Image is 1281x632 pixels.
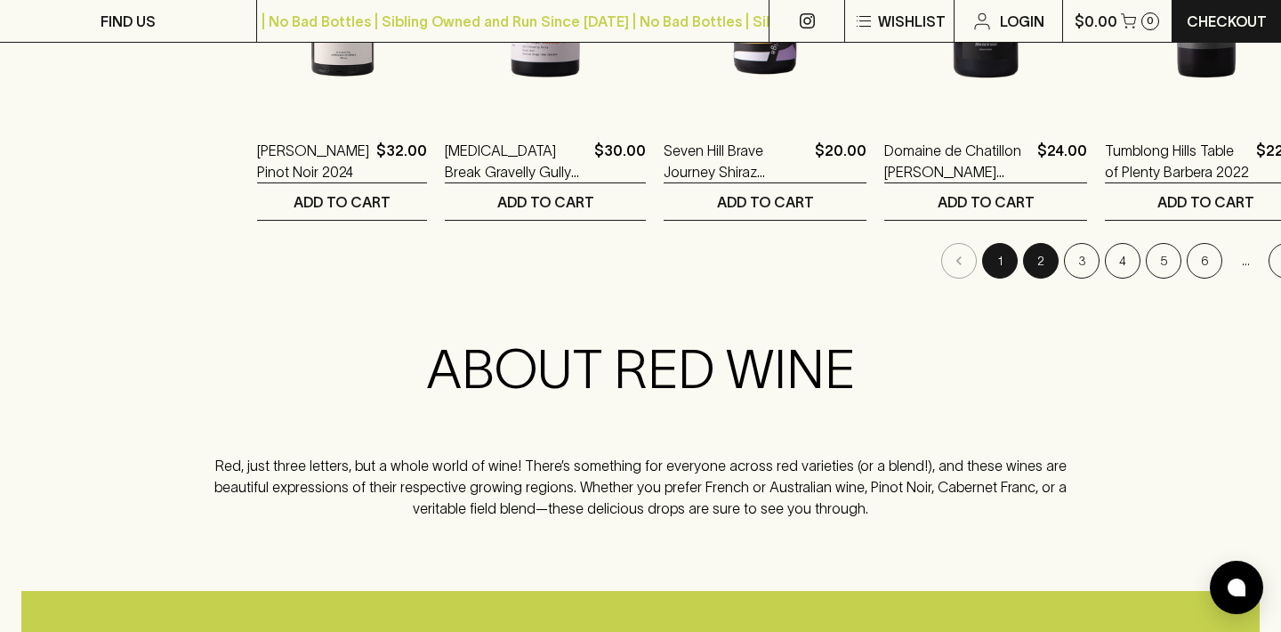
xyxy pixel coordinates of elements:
[101,11,156,32] p: FIND US
[815,140,866,182] p: $20.00
[1023,243,1059,279] button: Go to page 2
[445,183,646,220] button: ADD TO CART
[376,140,427,182] p: $32.00
[1147,16,1154,26] p: 0
[1228,243,1263,279] div: …
[1146,243,1181,279] button: Go to page 5
[1187,11,1267,32] p: Checkout
[1105,140,1249,182] a: Tumblong Hills Table of Plenty Barbera 2022
[1187,243,1222,279] button: Go to page 6
[1064,243,1100,279] button: Go to page 3
[938,191,1035,213] p: ADD TO CART
[884,140,1030,182] a: Domaine de Chatillon [PERSON_NAME] Mondeuse 2020
[1075,11,1117,32] p: $0.00
[1000,11,1044,32] p: Login
[884,183,1087,220] button: ADD TO CART
[445,140,587,182] a: [MEDICAL_DATA] Break Gravelly Gully Central Otago Pinot Noir 2023
[497,191,594,213] p: ADD TO CART
[664,183,866,220] button: ADD TO CART
[1228,579,1245,596] img: bubble-icon
[1037,140,1087,182] p: $24.00
[294,191,391,213] p: ADD TO CART
[192,337,1089,401] h2: ABOUT RED WINE
[664,140,808,182] a: Seven Hill Brave Journey Shiraz Touriga 2022
[1105,243,1140,279] button: Go to page 4
[257,183,427,220] button: ADD TO CART
[717,191,814,213] p: ADD TO CART
[982,243,1018,279] button: page 1
[1157,191,1254,213] p: ADD TO CART
[594,140,646,182] p: $30.00
[257,140,369,182] a: [PERSON_NAME] Pinot Noir 2024
[192,455,1089,519] p: Red, just three letters, but a whole world of wine! There’s something for everyone across red var...
[878,11,946,32] p: Wishlist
